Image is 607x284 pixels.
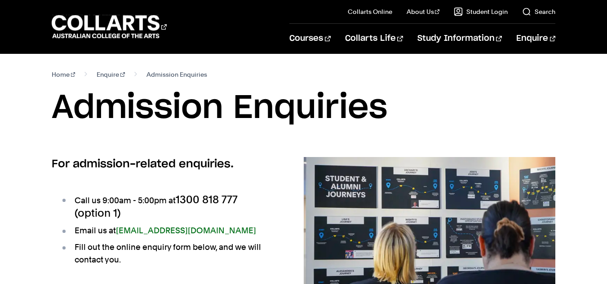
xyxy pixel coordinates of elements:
a: Home [52,68,75,81]
a: About Us [407,7,440,16]
a: Search [522,7,555,16]
li: Email us at [61,224,275,237]
h1: Admission Enquiries [52,88,555,128]
div: Go to homepage [52,14,167,39]
a: Collarts Life [345,24,403,53]
a: Collarts Online [348,7,392,16]
h2: For admission-related enquiries. [52,157,275,171]
a: Courses [289,24,330,53]
a: Enquire [97,68,125,81]
span: Admission Enquiries [146,68,207,81]
a: Enquire [516,24,555,53]
a: Study Information [417,24,502,53]
li: Call us 9:00am - 5:00pm at [61,193,275,220]
a: [EMAIL_ADDRESS][DOMAIN_NAME] [116,226,256,235]
a: Student Login [454,7,508,16]
span: 1300 818 777 (option 1) [75,193,238,219]
li: Fill out the online enquiry form below, and we will contact you. [61,241,275,266]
